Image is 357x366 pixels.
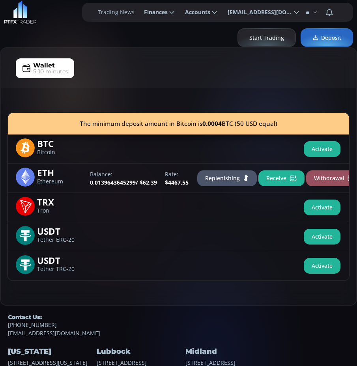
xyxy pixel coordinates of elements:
h4: Lubbock [97,345,183,358]
h4: Midland [185,345,272,358]
h5: Contact Us: [8,314,349,321]
span: Bitcoin [37,150,85,155]
span: ETH [37,168,85,177]
label: Trading News [98,8,135,16]
span: USDT [37,226,85,235]
span: Deposit [312,34,341,42]
span: Wallet [33,61,55,70]
button: Activate [304,141,340,157]
button: Receive [258,170,305,186]
h4: [US_STATE] [8,345,95,358]
span: Tether ERC-20 [37,237,85,243]
div: [EMAIL_ADDRESS][DOMAIN_NAME] [8,314,349,337]
span: Tether TRC-20 [37,267,85,272]
span: Start Trading [249,34,284,42]
a: Wallet5-10 minutes [16,58,74,78]
a: [PHONE_NUMBER] [8,321,349,329]
span: USDT [37,255,85,264]
button: Replenishing [197,170,257,186]
span: Accounts [179,4,210,20]
div: $4467.55 [161,170,193,187]
div: 0.0139643645299 [86,170,161,187]
button: Activate [304,200,340,215]
label: Balance: [90,170,157,178]
span: Finances [138,4,168,20]
button: Activate [304,229,340,245]
span: BTC [37,138,85,148]
a: Start Trading [237,28,296,47]
span: TRX [37,197,85,206]
button: Activate [304,258,340,274]
span: Tron [37,208,85,213]
span: Ethereum [37,179,85,184]
span: 5-10 minutes [33,67,68,76]
img: LOGO [4,0,37,24]
label: Rate: [165,170,189,178]
div: The minimum deposit amount in Bitcoin is BTC (50 USD equal) [8,113,349,134]
b: 0.0004 [202,120,222,128]
span: [EMAIL_ADDRESS][DOMAIN_NAME] [EMAIL_ADDRESS][DOMAIN_NAME] [222,4,292,20]
a: Deposit [301,28,353,47]
span: / $62.39 [136,179,157,186]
